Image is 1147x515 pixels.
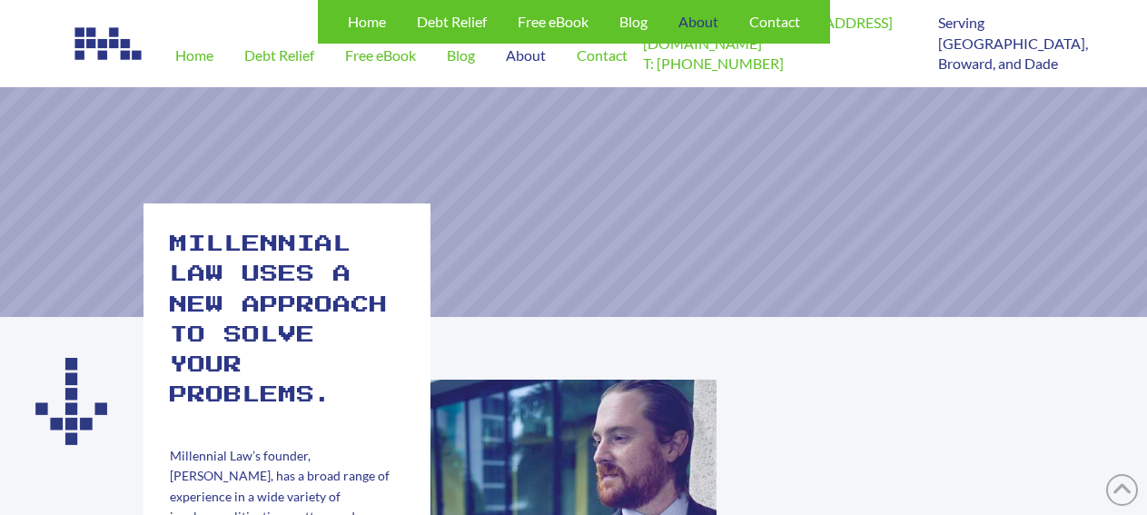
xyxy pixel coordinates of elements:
[490,24,561,87] a: About
[749,15,800,29] span: Contact
[561,24,643,87] a: Contact
[229,24,330,87] a: Debt Relief
[431,24,490,87] a: Blog
[518,15,588,29] span: Free eBook
[330,24,431,87] a: Free eBook
[175,48,213,63] span: Home
[348,15,386,29] span: Home
[244,48,314,63] span: Debt Relief
[160,24,229,87] a: Home
[417,15,487,29] span: Debt Relief
[678,15,718,29] span: About
[1106,474,1138,506] a: Back to Top
[506,48,546,63] span: About
[643,54,784,72] a: T: [PHONE_NUMBER]
[345,48,416,63] span: Free eBook
[577,48,628,63] span: Contact
[619,15,648,29] span: Blog
[447,48,475,63] span: Blog
[643,14,893,51] a: E: [PERSON_NAME][EMAIL_ADDRESS][DOMAIN_NAME]
[170,230,404,411] h2: Millennial law uses a new approach to solve your problems.
[73,24,145,64] img: Image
